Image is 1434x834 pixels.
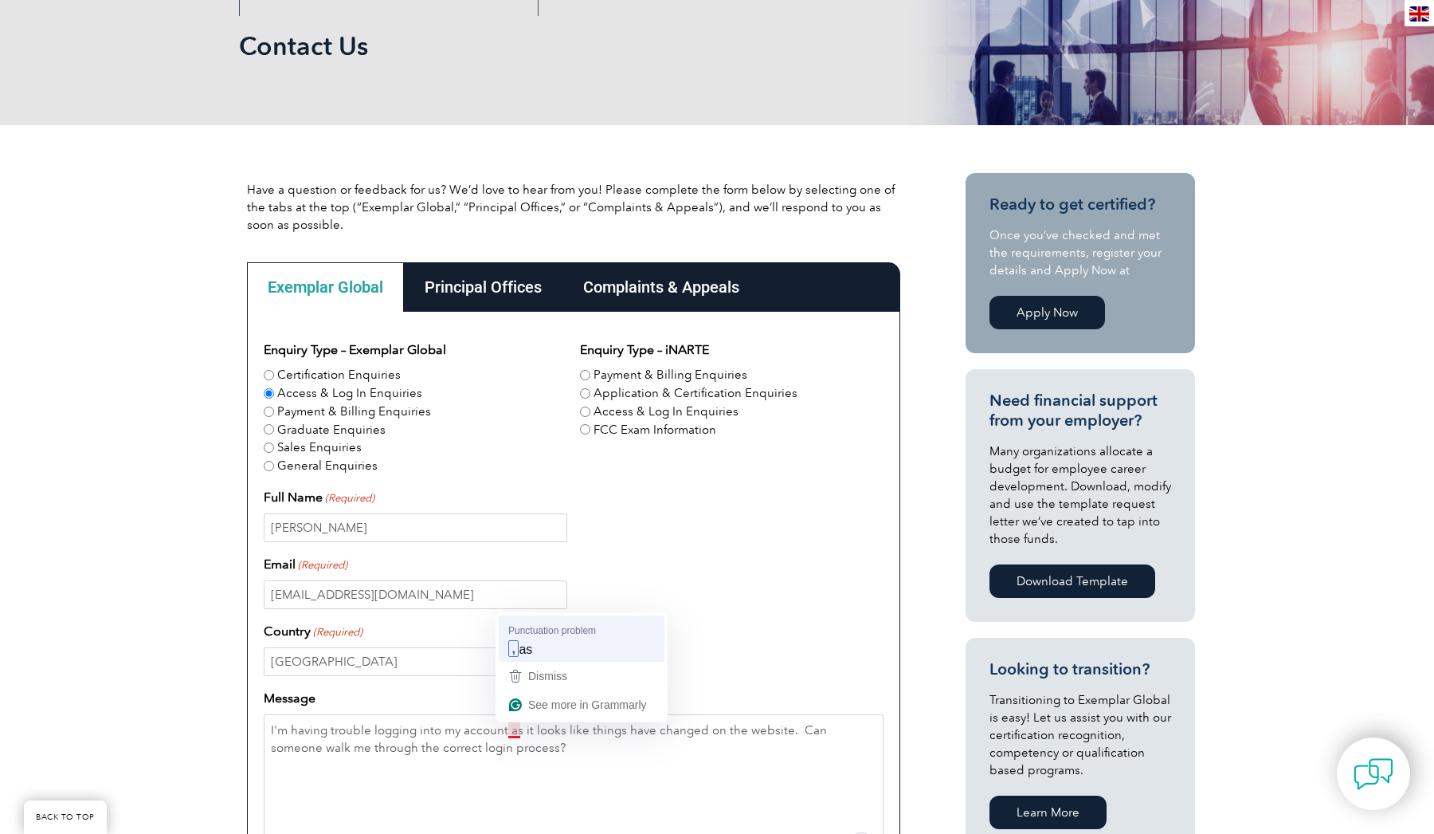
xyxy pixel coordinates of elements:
div: Exemplar Global [247,262,404,312]
label: Application & Certification Enquiries [594,384,797,403]
label: Access & Log In Enquiries [277,384,422,403]
p: Have a question or feedback for us? We’d love to hear from you! Please complete the form below by... [247,181,900,234]
p: Many organizations allocate a budget for employee career development. Download, modify and use th... [989,443,1171,548]
div: Complaints & Appeals [562,262,760,312]
img: contact-chat.png [1354,754,1393,794]
label: Full Name [264,488,374,507]
a: Learn More [989,796,1107,829]
label: Certification Enquiries [277,366,401,384]
h3: Need financial support from your employer? [989,391,1171,431]
legend: Enquiry Type – iNARTE [580,340,709,360]
label: Payment & Billing Enquiries [277,403,431,421]
label: FCC Exam Information [594,421,716,439]
label: General Enquiries [277,457,378,475]
label: Message [264,689,315,708]
label: Sales Enquiries [277,439,362,457]
span: (Required) [297,557,348,573]
span: (Required) [324,490,375,506]
p: Transitioning to Exemplar Global is easy! Let us assist you with our certification recognition, c... [989,691,1171,779]
legend: Enquiry Type – Exemplar Global [264,340,446,360]
label: Email [264,555,347,574]
label: Access & Log In Enquiries [594,403,739,421]
span: (Required) [312,624,363,640]
a: BACK TO TOP [24,801,107,834]
label: Graduate Enquiries [277,421,386,439]
img: en [1409,6,1429,22]
h3: Ready to get certified? [989,195,1171,214]
h1: Contact Us [239,30,851,61]
label: Country [264,622,362,641]
h3: Looking to transition? [989,659,1171,679]
p: Once you’ve checked and met the requirements, register your details and Apply Now at [989,226,1171,279]
div: Principal Offices [404,262,562,312]
a: Apply Now [989,296,1105,329]
label: Payment & Billing Enquiries [594,366,747,384]
a: Download Template [989,565,1155,598]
